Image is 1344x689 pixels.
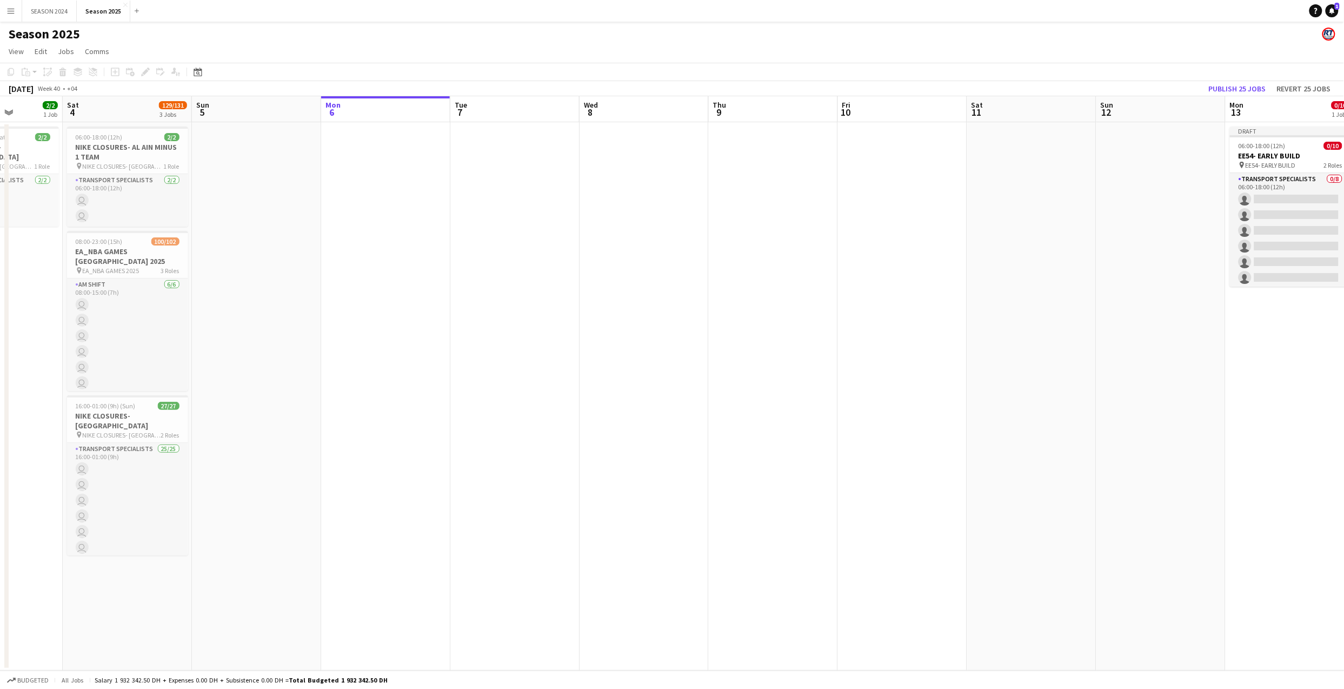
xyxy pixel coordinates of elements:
[67,279,188,394] app-card-role: AM SHIFT6/608:00-15:00 (7h)
[67,84,77,92] div: +04
[17,677,49,684] span: Budgeted
[1205,82,1270,96] button: Publish 25 jobs
[1099,106,1114,118] span: 12
[76,237,123,246] span: 08:00-23:00 (15h)
[161,267,179,275] span: 3 Roles
[76,133,123,141] span: 06:00-18:00 (12h)
[67,395,188,555] app-job-card: 16:00-01:00 (9h) (Sun)27/27NIKE CLOSURES- [GEOGRAPHIC_DATA] NIKE CLOSURES- [GEOGRAPHIC_DATA]2 Rol...
[164,133,179,141] span: 2/2
[67,247,188,266] h3: EA_NBA GAMES [GEOGRAPHIC_DATA] 2025
[54,44,78,58] a: Jobs
[43,110,57,118] div: 1 Job
[85,47,109,56] span: Comms
[164,162,179,170] span: 1 Role
[1335,3,1340,10] span: 1
[22,1,77,22] button: SEASON 2024
[1322,28,1335,41] app-user-avatar: ROAD TRANSIT
[151,237,179,246] span: 100/102
[1324,161,1342,169] span: 2 Roles
[159,110,187,118] div: 3 Jobs
[582,106,598,118] span: 8
[58,47,74,56] span: Jobs
[76,402,136,410] span: 16:00-01:00 (9h) (Sun)
[77,1,130,22] button: Season 2025
[35,47,47,56] span: Edit
[1246,161,1296,169] span: EE54- EARLY BUILD
[1326,4,1339,17] a: 1
[159,101,187,109] span: 129/131
[83,162,164,170] span: NIKE CLOSURES- [GEOGRAPHIC_DATA]
[35,162,50,170] span: 1 Role
[584,100,598,110] span: Wed
[842,100,851,110] span: Fri
[325,100,341,110] span: Mon
[5,674,50,686] button: Budgeted
[9,83,34,94] div: [DATE]
[713,100,727,110] span: Thu
[4,44,28,58] a: View
[67,411,188,430] h3: NIKE CLOSURES- [GEOGRAPHIC_DATA]
[1324,142,1342,150] span: 0/10
[453,106,467,118] span: 7
[1273,82,1335,96] button: Revert 25 jobs
[83,267,139,275] span: EA_NBA GAMES 2025
[158,402,179,410] span: 27/27
[195,106,209,118] span: 5
[83,431,161,439] span: NIKE CLOSURES- [GEOGRAPHIC_DATA]
[9,26,80,42] h1: Season 2025
[35,133,50,141] span: 2/2
[30,44,51,58] a: Edit
[9,47,24,56] span: View
[970,106,983,118] span: 11
[59,676,85,684] span: All jobs
[67,142,188,162] h3: NIKE CLOSURES- AL AIN MINUS 1 TEAM
[36,84,63,92] span: Week 40
[95,676,388,684] div: Salary 1 932 342.50 DH + Expenses 0.00 DH + Subsistence 0.00 DH =
[1239,142,1286,150] span: 06:00-18:00 (12h)
[81,44,114,58] a: Comms
[711,106,727,118] span: 9
[65,106,79,118] span: 4
[67,174,188,227] app-card-role: Transport Specialists2/206:00-18:00 (12h)
[43,101,58,109] span: 2/2
[1101,100,1114,110] span: Sun
[67,127,188,227] app-job-card: 06:00-18:00 (12h)2/2NIKE CLOSURES- AL AIN MINUS 1 TEAM NIKE CLOSURES- [GEOGRAPHIC_DATA]1 RoleTran...
[841,106,851,118] span: 10
[455,100,467,110] span: Tue
[196,100,209,110] span: Sun
[67,231,188,391] app-job-card: 08:00-23:00 (15h)100/102EA_NBA GAMES [GEOGRAPHIC_DATA] 2025 EA_NBA GAMES 20253 RolesAM SHIFT6/608...
[67,100,79,110] span: Sat
[972,100,983,110] span: Sat
[1228,106,1244,118] span: 13
[1230,100,1244,110] span: Mon
[324,106,341,118] span: 6
[289,676,388,684] span: Total Budgeted 1 932 342.50 DH
[161,431,179,439] span: 2 Roles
